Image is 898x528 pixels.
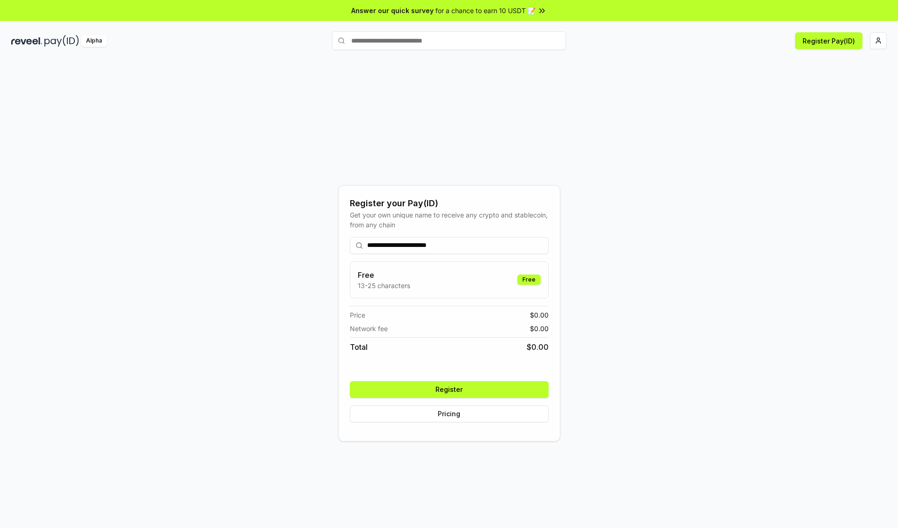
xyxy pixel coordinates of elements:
[81,35,107,47] div: Alpha
[435,6,536,15] span: for a chance to earn 10 USDT 📝
[527,341,549,353] span: $ 0.00
[351,6,434,15] span: Answer our quick survey
[358,269,410,281] h3: Free
[358,281,410,290] p: 13-25 characters
[517,275,541,285] div: Free
[44,35,79,47] img: pay_id
[350,310,365,320] span: Price
[350,381,549,398] button: Register
[530,324,549,333] span: $ 0.00
[350,210,549,230] div: Get your own unique name to receive any crypto and stablecoin, from any chain
[350,405,549,422] button: Pricing
[795,32,862,49] button: Register Pay(ID)
[350,324,388,333] span: Network fee
[350,197,549,210] div: Register your Pay(ID)
[11,35,43,47] img: reveel_dark
[350,341,368,353] span: Total
[530,310,549,320] span: $ 0.00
